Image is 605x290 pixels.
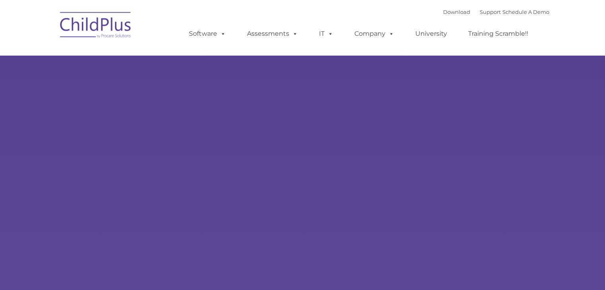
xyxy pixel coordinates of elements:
a: Company [346,26,402,42]
a: Schedule A Demo [502,9,549,15]
a: Assessments [239,26,306,42]
a: Software [181,26,234,42]
img: ChildPlus by Procare Solutions [56,6,136,46]
a: IT [311,26,341,42]
a: University [407,26,455,42]
a: Support [480,9,501,15]
a: Training Scramble!! [460,26,536,42]
font: | [443,9,549,15]
a: Download [443,9,470,15]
